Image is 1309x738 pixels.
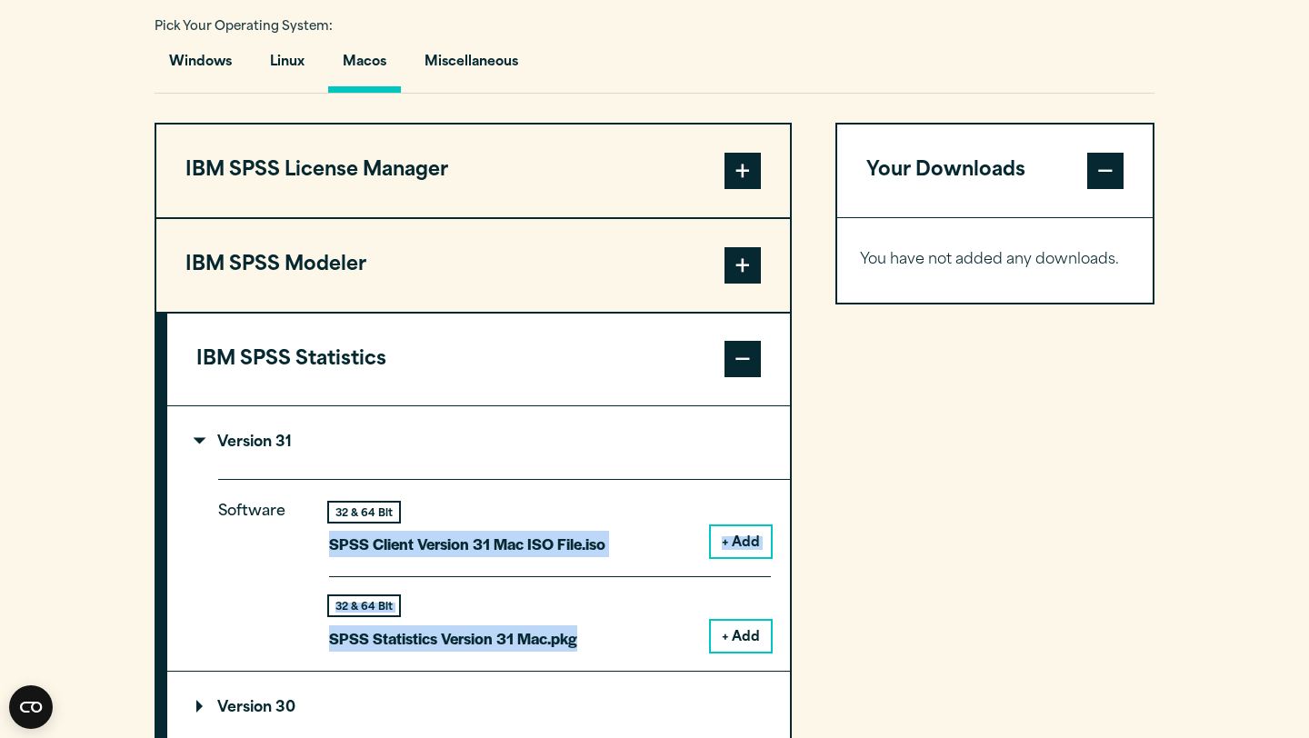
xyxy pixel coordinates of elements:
button: Windows [155,41,246,93]
button: Miscellaneous [410,41,533,93]
p: Version 30 [196,701,295,715]
button: Macos [328,41,401,93]
button: IBM SPSS Statistics [167,314,790,406]
div: 32 & 64 Bit [329,503,399,522]
button: Open CMP widget [9,685,53,729]
p: SPSS Client Version 31 Mac ISO File.iso [329,531,605,557]
p: Version 31 [196,435,292,450]
button: IBM SPSS Modeler [156,219,790,312]
button: + Add [711,621,771,652]
button: Your Downloads [837,125,1153,217]
div: Your Downloads [837,217,1153,303]
button: IBM SPSS License Manager [156,125,790,217]
summary: Version 31 [167,406,790,479]
button: + Add [711,526,771,557]
span: Pick Your Operating System: [155,21,333,33]
button: Linux [255,41,319,93]
div: 32 & 64 Bit [329,596,399,615]
p: Software [218,499,300,636]
p: You have not added any downloads. [860,247,1130,274]
p: SPSS Statistics Version 31 Mac.pkg [329,625,577,652]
